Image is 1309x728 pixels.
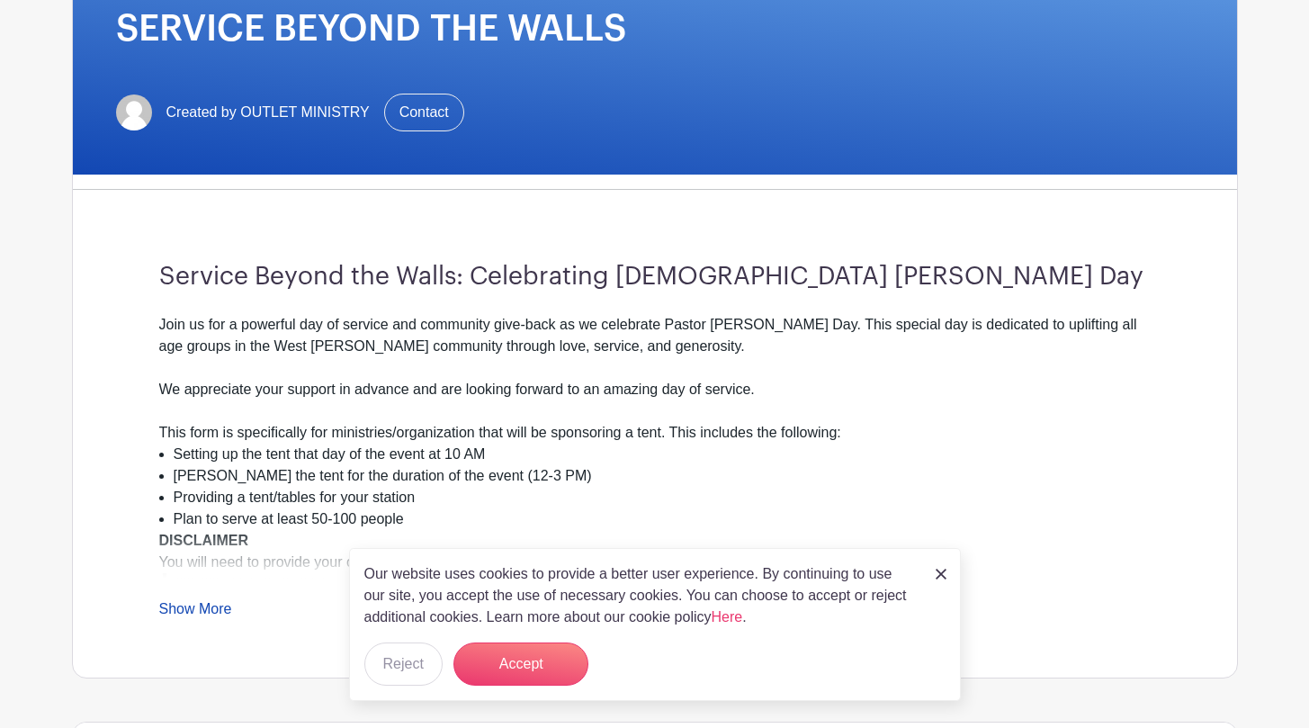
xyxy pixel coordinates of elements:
li: Plan to serve at least 50-100 people [174,508,1151,530]
span: Created by OUTLET MINISTRY [166,102,370,123]
img: default-ce2991bfa6775e67f084385cd625a349d9dcbb7a52a09fb2fda1e96e2d18dcdb.png [116,94,152,130]
a: Contact [384,94,464,131]
div: Join us for a powerful day of service and community give-back as we celebrate Pastor [PERSON_NAME... [159,314,1151,444]
img: close_button-5f87c8562297e5c2d7936805f587ecaba9071eb48480494691a3f1689db116b3.svg [936,569,946,580]
li: Providing a tent/tables for your station [174,487,1151,508]
a: Show More [159,601,232,624]
strong: DISCLAIMER [159,533,249,548]
p: Our website uses cookies to provide a better user experience. By continuing to use our site, you ... [364,563,917,628]
h1: SERVICE BEYOND THE WALLS [116,7,1194,50]
div: You will need to provide your own 10x10 tent and any other necessities for your station. [159,530,1151,573]
li: [PERSON_NAME] the tent for the duration of the event (12-3 PM) [174,465,1151,487]
button: Reject [364,643,443,686]
em: TENTS AND TABLES WILL NOT BE PROVIDED [175,576,494,591]
h3: Service Beyond the Walls: Celebrating [DEMOGRAPHIC_DATA] [PERSON_NAME] Day [159,262,1151,292]
a: Here [712,609,743,625]
li: Setting up the tent that day of the event at 10 AM [174,444,1151,465]
button: Accept [453,643,588,686]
